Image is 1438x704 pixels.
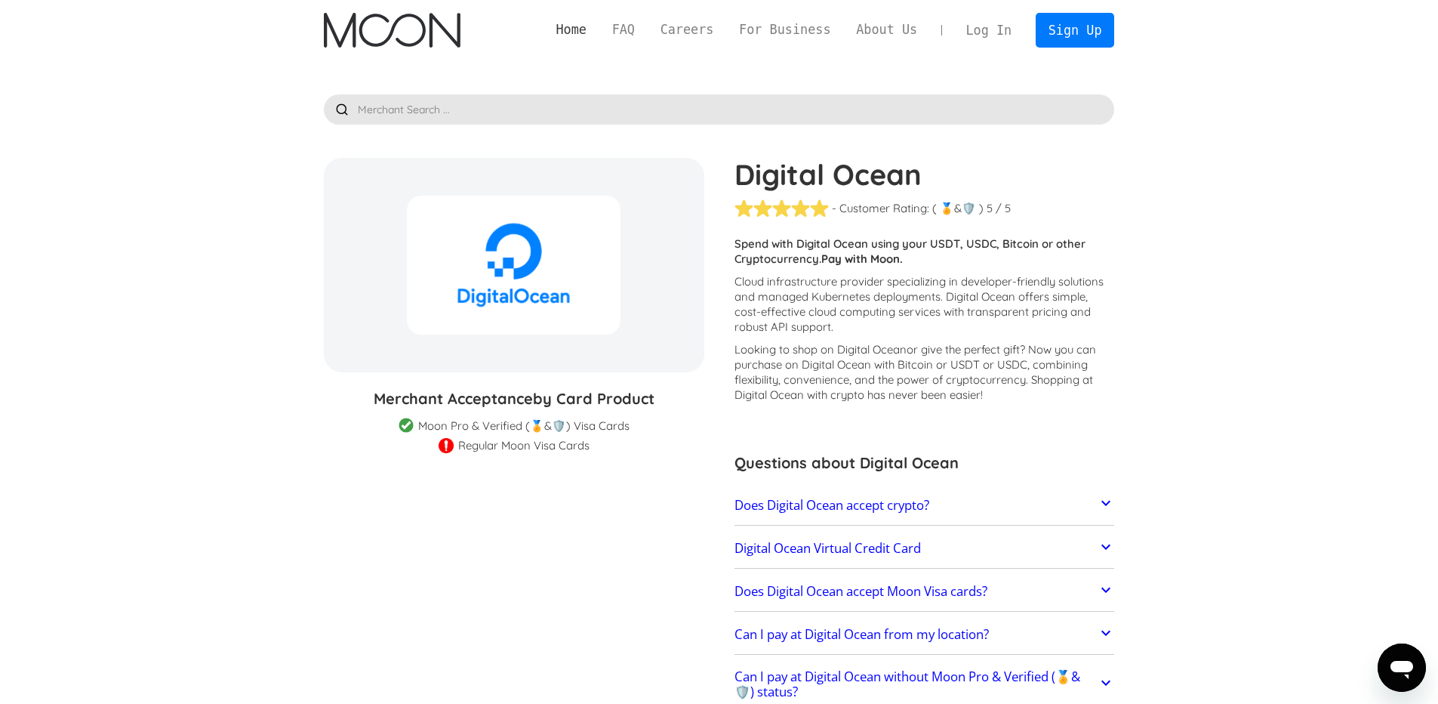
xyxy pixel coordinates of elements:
div: 🏅&🛡️ [940,201,976,216]
div: Moon Pro & Verified (🏅&🛡️) Visa Cards [418,418,630,434]
h2: Digital Ocean Virtual Credit Card [734,541,921,556]
h3: Questions about Digital Ocean [734,452,1115,474]
span: or give the perfect gift [907,342,1020,357]
img: Moon Logo [324,13,460,48]
a: For Business [726,20,843,39]
p: Looking to shop on Digital Ocean ? Now you can purchase on Digital Ocean with Bitcoin or USDT or ... [734,342,1115,403]
a: Can I pay at Digital Ocean from my location? [734,619,1115,651]
div: / 5 [996,201,1011,216]
iframe: Кнопка запуска окна обмена сообщениями [1378,644,1426,692]
input: Merchant Search ... [324,94,1115,125]
a: Home [543,20,599,39]
a: Log In [953,14,1024,47]
h2: Can I pay at Digital Ocean without Moon Pro & Verified (🏅&🛡️) status? [734,669,1098,699]
a: Does Digital Ocean accept Moon Visa cards? [734,576,1115,607]
strong: Pay with Moon. [821,252,903,266]
div: ) [979,201,984,216]
div: 5 [987,201,993,216]
a: About Us [843,20,930,39]
a: Careers [648,20,726,39]
div: Regular Moon Visa Cards [458,438,590,453]
div: ( [932,201,937,216]
h2: Does Digital Ocean accept crypto? [734,498,929,513]
a: FAQ [599,20,648,39]
h2: Does Digital Ocean accept Moon Visa cards? [734,584,987,599]
a: home [324,13,460,48]
a: Does Digital Ocean accept crypto? [734,489,1115,521]
h1: Digital Ocean [734,158,1115,191]
h3: Merchant Acceptance [324,388,704,410]
a: Sign Up [1036,13,1114,47]
p: Spend with Digital Ocean using your USDT, USDC, Bitcoin or other Cryptocurrency. [734,236,1115,267]
a: Digital Ocean Virtual Credit Card [734,533,1115,564]
span: by Card Product [533,389,654,408]
h2: Can I pay at Digital Ocean from my location? [734,627,989,642]
div: - Customer Rating: [832,201,929,216]
p: Cloud infrastructure provider specializing in developer-friendly solutions and managed Kubernetes... [734,274,1115,335]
